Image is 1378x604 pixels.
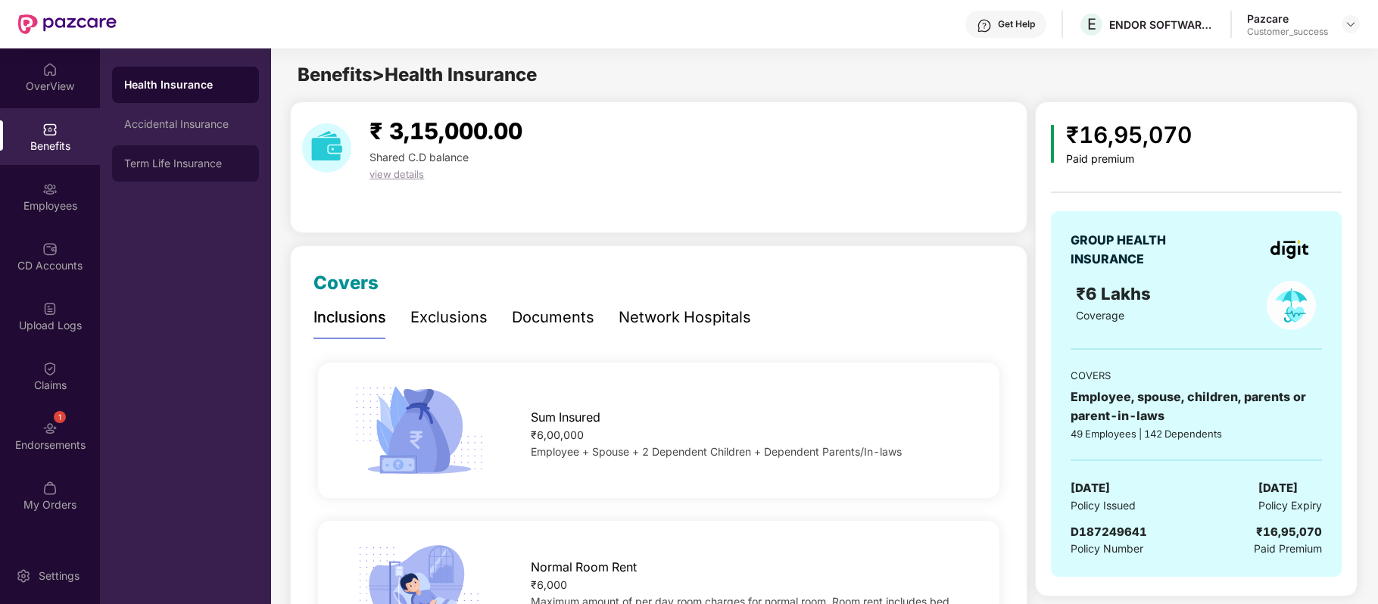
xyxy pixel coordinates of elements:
img: icon [1051,125,1055,163]
img: svg+xml;base64,PHN2ZyBpZD0iRW1wbG95ZWVzIiB4bWxucz0iaHR0cDovL3d3dy53My5vcmcvMjAwMC9zdmciIHdpZHRoPS... [42,182,58,197]
img: policyIcon [1267,281,1316,330]
span: Policy Issued [1071,497,1136,514]
div: 1 [54,411,66,423]
div: Term Life Insurance [124,157,247,170]
div: Exclusions [410,306,488,329]
img: svg+xml;base64,PHN2ZyBpZD0iU2V0dGluZy0yMHgyMCIgeG1sbnM9Imh0dHA6Ly93d3cudzMub3JnLzIwMDAvc3ZnIiB3aW... [16,568,31,584]
div: ₹16,95,070 [1256,523,1322,541]
div: Get Help [998,18,1035,30]
span: Covers [313,272,379,294]
img: download [302,123,351,173]
span: [DATE] [1258,479,1298,497]
div: Documents [512,306,594,329]
div: ₹16,95,070 [1066,117,1192,153]
div: Pazcare [1247,11,1328,26]
img: svg+xml;base64,PHN2ZyBpZD0iVXBsb2FkX0xvZ3MiIGRhdGEtbmFtZT0iVXBsb2FkIExvZ3MiIHhtbG5zPSJodHRwOi8vd3... [42,301,58,316]
div: ENDOR SOFTWARE PRIVATE LIMITED [1109,17,1215,32]
div: GROUP HEALTH INSURANCE [1071,231,1203,269]
div: ₹6,00,000 [531,427,968,444]
span: Shared C.D balance [369,151,469,163]
span: Policy Expiry [1258,497,1322,514]
div: 49 Employees | 142 Dependents [1071,426,1322,441]
img: svg+xml;base64,PHN2ZyBpZD0iRW5kb3JzZW1lbnRzIiB4bWxucz0iaHR0cDovL3d3dy53My5vcmcvMjAwMC9zdmciIHdpZH... [42,421,58,436]
span: Coverage [1076,309,1124,322]
span: Policy Number [1071,542,1143,555]
img: icon [349,381,489,479]
img: svg+xml;base64,PHN2ZyBpZD0iQ2xhaW0iIHhtbG5zPSJodHRwOi8vd3d3LnczLm9yZy8yMDAwL3N2ZyIgd2lkdGg9IjIwIi... [42,361,58,376]
div: Customer_success [1247,26,1328,38]
img: svg+xml;base64,PHN2ZyBpZD0iRHJvcGRvd24tMzJ4MzIiIHhtbG5zPSJodHRwOi8vd3d3LnczLm9yZy8yMDAwL3N2ZyIgd2... [1345,18,1357,30]
div: Accidental Insurance [124,118,247,130]
span: Employee + Spouse + 2 Dependent Children + Dependent Parents/In-laws [531,445,902,458]
div: Settings [34,568,84,584]
img: svg+xml;base64,PHN2ZyBpZD0iTXlfT3JkZXJzIiBkYXRhLW5hbWU9Ik15IE9yZGVycyIgeG1sbnM9Imh0dHA6Ly93d3cudz... [42,481,58,496]
span: Paid Premium [1254,540,1322,557]
span: ₹ 3,15,000.00 [369,117,522,145]
span: D187249641 [1071,525,1147,539]
span: Normal Room Rent [531,558,637,577]
span: view details [369,168,424,180]
img: svg+xml;base64,PHN2ZyBpZD0iSG9tZSIgeG1sbnM9Imh0dHA6Ly93d3cudzMub3JnLzIwMDAvc3ZnIiB3aWR0aD0iMjAiIG... [42,62,58,77]
div: COVERS [1071,368,1322,383]
span: E [1087,15,1096,33]
img: svg+xml;base64,PHN2ZyBpZD0iQmVuZWZpdHMiIHhtbG5zPSJodHRwOi8vd3d3LnczLm9yZy8yMDAwL3N2ZyIgd2lkdGg9Ij... [42,122,58,137]
span: Benefits > Health Insurance [298,64,537,86]
img: svg+xml;base64,PHN2ZyBpZD0iQ0RfQWNjb3VudHMiIGRhdGEtbmFtZT0iQ0QgQWNjb3VudHMiIHhtbG5zPSJodHRwOi8vd3... [42,241,58,257]
span: ₹6 Lakhs [1076,284,1155,304]
img: insurerLogo [1270,240,1308,259]
img: New Pazcare Logo [18,14,117,34]
div: ₹6,000 [531,577,968,593]
div: Paid premium [1066,153,1192,166]
span: Sum Insured [531,408,600,427]
div: Inclusions [313,306,386,329]
span: [DATE] [1071,479,1110,497]
div: Employee, spouse, children, parents or parent-in-laws [1071,388,1322,425]
div: Network Hospitals [619,306,751,329]
img: svg+xml;base64,PHN2ZyBpZD0iSGVscC0zMngzMiIgeG1sbnM9Imh0dHA6Ly93d3cudzMub3JnLzIwMDAvc3ZnIiB3aWR0aD... [977,18,992,33]
div: Health Insurance [124,77,247,92]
